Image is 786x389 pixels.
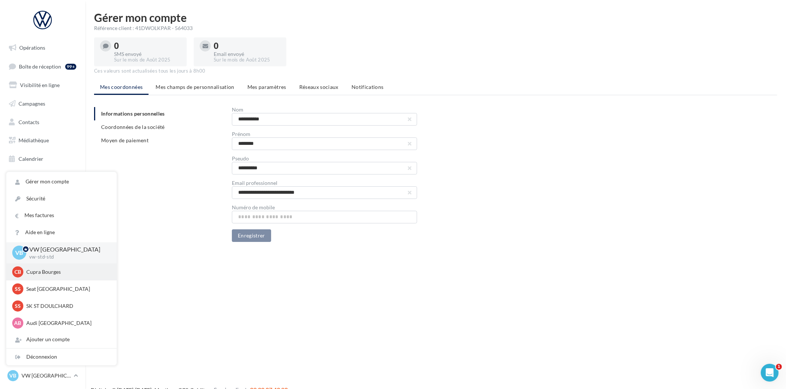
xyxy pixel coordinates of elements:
p: Audi [GEOGRAPHIC_DATA] [26,319,108,327]
div: Nom [232,107,417,112]
span: Médiathèque [19,137,49,143]
span: Mes paramètres [247,84,286,90]
a: Sécurité [6,190,117,207]
span: SS [15,285,21,293]
div: Pseudo [232,156,417,161]
span: CB [14,268,21,276]
a: Médiathèque [4,133,81,148]
a: PLV et print personnalisable [4,170,81,192]
a: Boîte de réception99+ [4,59,81,74]
div: Déconnexion [6,349,117,365]
a: Calendrier [4,151,81,167]
a: Opérations [4,40,81,56]
span: Boîte de réception [19,63,61,69]
a: Visibilité en ligne [4,77,81,93]
span: SS [15,302,21,310]
span: Opérations [19,44,45,51]
a: Aide en ligne [6,224,117,241]
span: AB [14,319,21,327]
span: Coordonnées de la société [101,124,165,130]
span: Contacts [19,119,39,125]
div: SMS envoyé [114,51,181,57]
p: Seat [GEOGRAPHIC_DATA] [26,285,108,293]
div: Ces valeurs sont actualisées tous les jours à 8h00 [94,68,777,74]
span: VB [16,249,23,257]
a: Gérer mon compte [6,173,117,190]
span: Moyen de paiement [101,137,149,143]
div: 99+ [65,64,76,70]
p: VW [GEOGRAPHIC_DATA] [29,245,105,254]
span: Mes champs de personnalisation [156,84,234,90]
div: Sur le mois de Août 2025 [214,57,280,63]
div: Ajouter un compte [6,331,117,348]
span: Campagnes [19,100,45,107]
p: Cupra Bourges [26,268,108,276]
a: Campagnes DataOnDemand [4,194,81,216]
a: Campagnes [4,96,81,112]
div: Email envoyé [214,51,280,57]
span: Réseaux sociaux [299,84,339,90]
a: Mes factures [6,207,117,224]
div: Sur le mois de Août 2025 [114,57,181,63]
div: Numéro de mobile [232,205,417,210]
div: 0 [214,42,280,50]
span: VB [10,372,17,379]
div: Email professionnel [232,180,417,186]
a: Contacts [4,114,81,130]
div: Prénom [232,132,417,137]
div: 0 [114,42,181,50]
button: Enregistrer [232,229,271,242]
p: SK ST DOULCHARD [26,302,108,310]
a: VB VW [GEOGRAPHIC_DATA] [6,369,79,383]
div: Référence client : 41DWOLKPAR - 564033 [94,24,777,32]
span: Calendrier [19,156,43,162]
h1: Gérer mon compte [94,12,777,23]
span: Notifications [352,84,384,90]
span: 1 [776,364,782,370]
iframe: Intercom live chat [761,364,779,382]
p: VW [GEOGRAPHIC_DATA] [21,372,71,379]
p: vw-std-std [29,254,105,260]
span: Visibilité en ligne [20,82,60,88]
